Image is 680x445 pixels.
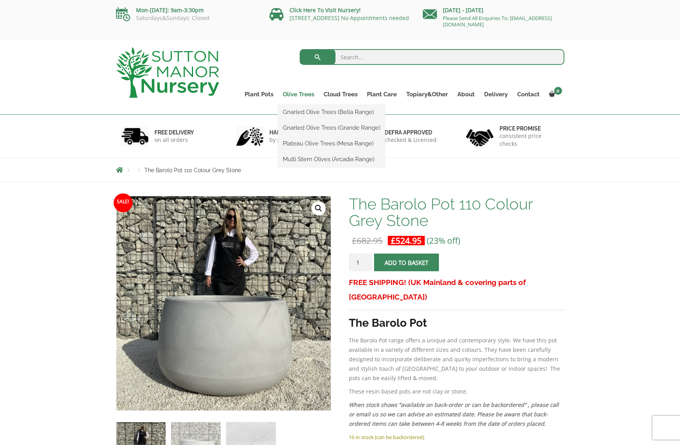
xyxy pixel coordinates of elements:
h6: Defra approved [385,129,437,136]
p: These resin-based pots are not clay or stone. [349,387,564,396]
span: £ [352,235,357,246]
input: Search... [300,49,564,65]
p: consistent price checks [499,132,559,148]
h6: Price promise [499,125,559,132]
a: Click Here To Visit Nursery! [289,6,361,14]
h3: FREE SHIPPING! (UK Mainland & covering parts of [GEOGRAPHIC_DATA]) [349,275,564,304]
p: The Barolo Pot range offers a unique and contemporary style. We have this pot available in a vari... [349,336,564,383]
img: logo [116,47,219,98]
p: checked & Licensed [385,136,437,144]
input: Product quantity [349,254,372,271]
span: The Barolo Pot 110 Colour Grey Stone [144,167,241,173]
nav: Breadcrumbs [116,167,564,173]
a: [STREET_ADDRESS] No Appointments needed [289,14,409,22]
img: 2.jpg [236,126,264,146]
p: [DATE] - [DATE] [423,6,564,15]
bdi: 682.95 [352,235,383,246]
a: Cloud Trees [319,89,362,100]
strong: The Barolo Pot [349,316,427,329]
a: View full-screen image gallery [311,201,326,215]
p: by professionals [269,136,313,144]
h6: FREE DELIVERY [155,129,194,136]
a: Gnarled Olive Trees (Grande Range) [278,122,385,134]
a: Plant Pots [240,89,278,100]
button: Add to basket [374,254,439,271]
p: on all orders [155,136,194,144]
img: 1.jpg [121,126,149,146]
p: Mon-[DATE]: 9am-3:30pm [116,6,258,15]
span: £ [391,235,396,246]
img: 4.jpg [466,124,494,148]
a: Please Send All Enquiries To: [EMAIL_ADDRESS][DOMAIN_NAME] [443,15,552,28]
a: Plateau Olive Trees (Mesa Range) [278,138,385,149]
bdi: 524.95 [391,235,422,246]
a: Topiary&Other [402,89,453,100]
a: 0 [544,89,564,100]
h6: hand picked [269,129,313,136]
span: Sale! [114,193,133,212]
a: Contact [512,89,544,100]
em: When stock shows “available on back-order or can be backordered” , please call or email us so we ... [349,401,559,427]
a: About [453,89,479,100]
p: Saturdays&Sundays: Closed [116,15,258,21]
a: Plant Care [362,89,402,100]
h1: The Barolo Pot 110 Colour Grey Stone [349,196,564,229]
a: Olive Trees [278,89,319,100]
a: Gnarled Olive Trees (Bella Range) [278,106,385,118]
p: 16 in stock (can be backordered) [349,432,564,442]
a: Delivery [479,89,512,100]
a: Multi Stem Olives (Arcadia Range) [278,153,385,165]
span: 0 [554,87,562,95]
span: (23% off) [427,235,460,246]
